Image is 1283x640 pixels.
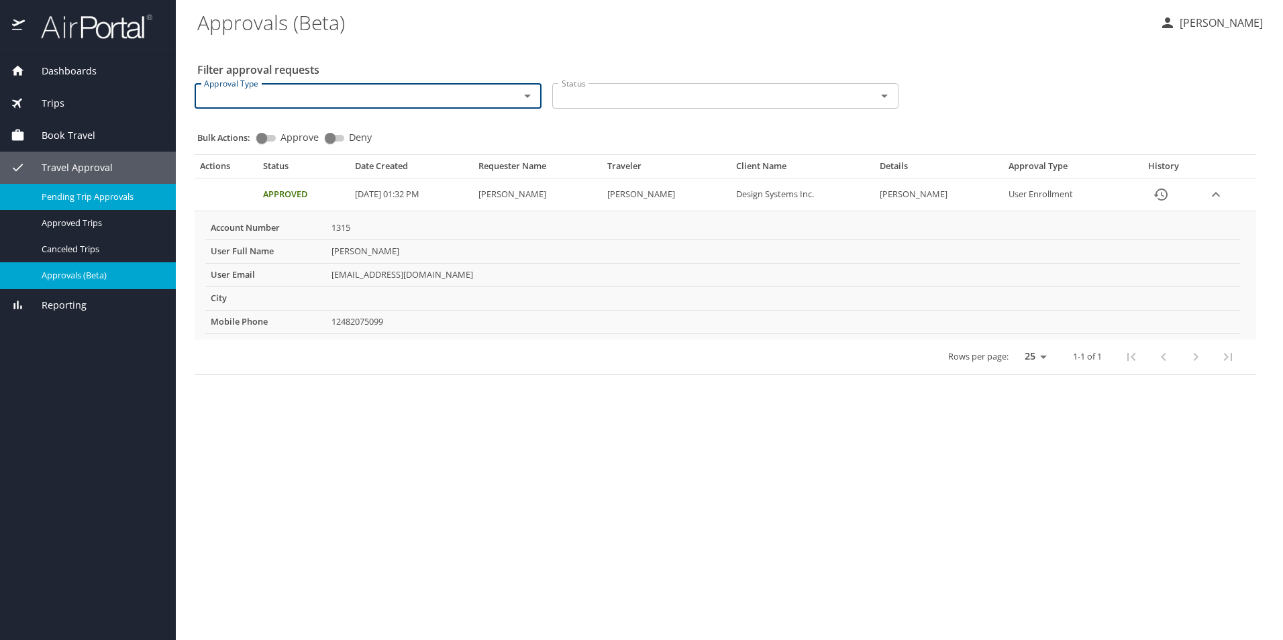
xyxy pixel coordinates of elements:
h2: Filter approval requests [197,59,319,81]
span: Trips [25,96,64,111]
th: Mobile Phone [205,310,326,333]
select: rows per page [1014,346,1051,366]
td: [EMAIL_ADDRESS][DOMAIN_NAME] [326,263,1240,286]
p: Rows per page: [948,352,1009,361]
th: Requester Name [473,160,602,178]
button: Open [518,87,537,105]
button: History [1145,178,1177,211]
th: User Full Name [205,239,326,263]
th: Details [874,160,1003,178]
p: Bulk Actions: [197,131,261,144]
td: [PERSON_NAME] [326,239,1240,263]
span: Travel Approval [25,160,113,175]
td: 12482075099 [326,310,1240,333]
button: Open [875,87,894,105]
td: [DATE] 01:32 PM [350,178,473,211]
h1: Approvals (Beta) [197,1,1149,43]
th: History [1127,160,1200,178]
span: Approve [280,133,319,142]
th: Account Number [205,217,326,239]
th: Approval Type [1003,160,1127,178]
img: icon-airportal.png [12,13,26,40]
table: More info for approvals [205,217,1240,334]
table: Approval table [195,160,1256,374]
span: Deny [349,133,372,142]
p: 1-1 of 1 [1073,352,1102,361]
th: Client Name [731,160,875,178]
th: Status [258,160,350,178]
span: Reporting [25,298,87,313]
button: expand row [1206,184,1226,205]
span: Approvals (Beta) [42,269,160,282]
th: City [205,286,326,310]
td: Approved [258,178,350,211]
th: Actions [195,160,258,178]
td: User Enrollment [1003,178,1127,211]
span: Pending Trip Approvals [42,191,160,203]
p: [PERSON_NAME] [1176,15,1263,31]
span: Book Travel [25,128,95,143]
span: Dashboards [25,64,97,78]
span: Approved Trips [42,217,160,229]
td: [PERSON_NAME] [874,178,1003,211]
th: User Email [205,263,326,286]
span: Canceled Trips [42,243,160,256]
td: [PERSON_NAME] [602,178,731,211]
td: [PERSON_NAME] [473,178,602,211]
th: Traveler [602,160,731,178]
th: Date Created [350,160,473,178]
td: 1315 [326,217,1240,239]
img: airportal-logo.png [26,13,152,40]
button: [PERSON_NAME] [1154,11,1268,35]
td: Design Systems Inc. [731,178,875,211]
